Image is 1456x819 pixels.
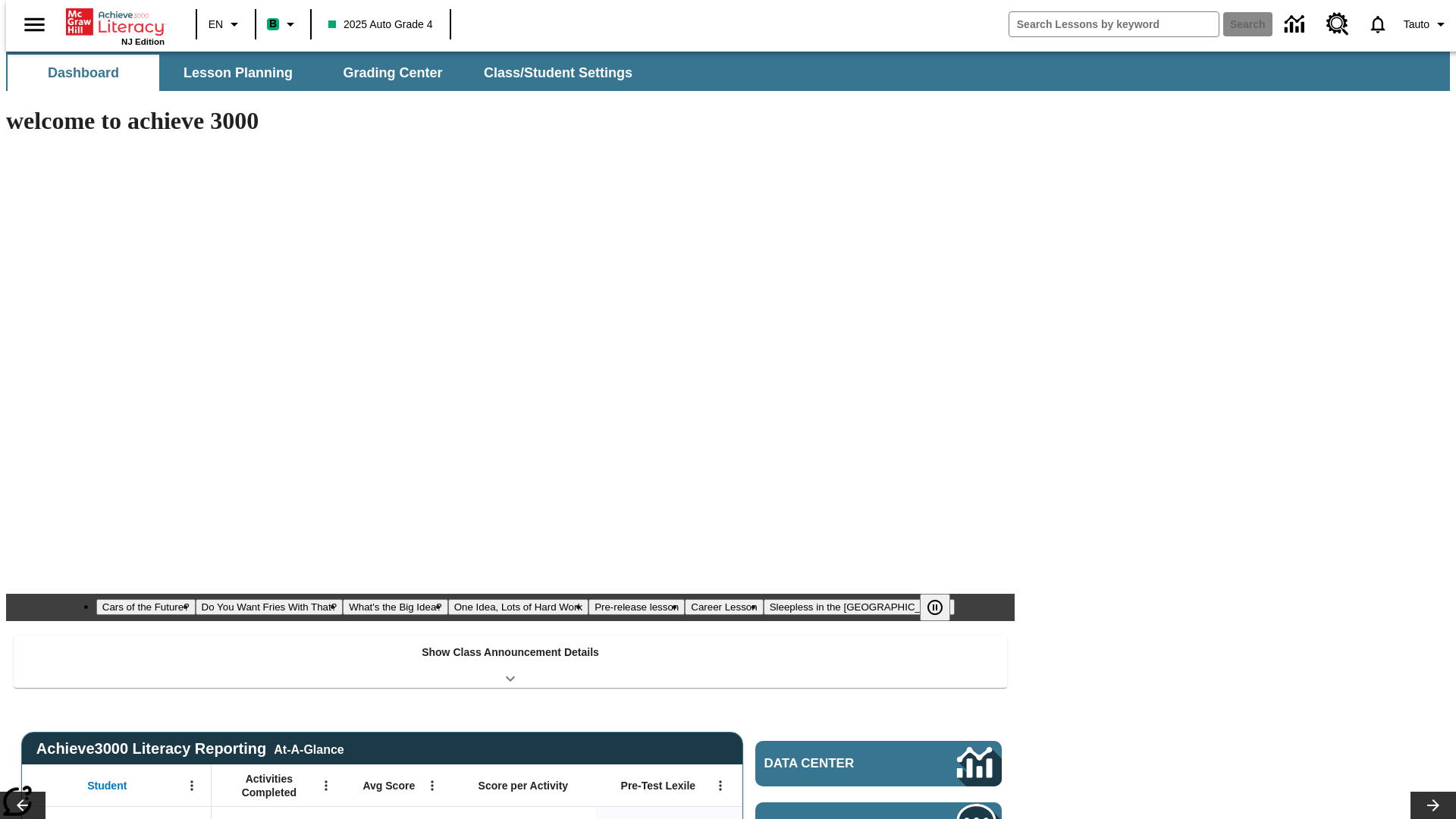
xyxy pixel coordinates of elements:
[764,599,955,615] button: Slide 7 Sleepless in the Animal Kingdom
[588,599,685,615] button: Slide 5 Pre-release lesson
[621,779,696,792] span: Pre-Test Lexile
[6,52,1450,91] div: SubNavbar
[180,774,203,797] button: Open Menu
[87,779,127,792] span: Student
[479,779,569,792] span: Score per Activity
[209,17,223,33] span: EN
[920,594,950,621] button: Pause
[422,645,599,661] p: Show Class Announcement Details
[343,599,448,615] button: Slide 3 What's the Big Idea?
[920,594,965,621] div: Pause
[274,740,344,757] div: At-A-Glance
[1358,5,1398,44] a: Notifications
[202,11,250,38] button: Language: EN, Select a language
[343,64,442,82] span: Grading Center
[448,599,588,615] button: Slide 4 One Idea, Lots of Hard Work
[162,55,314,91] button: Lesson Planning
[219,772,319,799] span: Activities Completed
[184,64,293,82] span: Lesson Planning
[1410,792,1456,819] button: Lesson carousel, Next
[196,599,344,615] button: Slide 2 Do You Want Fries With That?
[317,55,469,91] button: Grading Center
[12,2,57,47] button: Open side menu
[48,64,119,82] span: Dashboard
[484,64,632,82] span: Class/Student Settings
[421,774,444,797] button: Open Menu
[96,599,196,615] button: Slide 1 Cars of the Future?
[472,55,645,91] button: Class/Student Settings
[36,740,344,758] span: Achieve3000 Literacy Reporting
[709,774,732,797] button: Open Menu
[261,11,306,38] button: Boost Class color is mint green. Change class color
[6,107,1015,135] h1: welcome to achieve 3000
[1317,4,1358,45] a: Resource Center, Will open in new tab
[1398,11,1456,38] button: Profile/Settings
[362,779,415,792] span: Avg Score
[315,774,337,797] button: Open Menu
[328,17,433,33] span: 2025 Auto Grade 4
[685,599,763,615] button: Slide 6 Career Lesson
[1404,17,1429,33] span: Tauto
[1009,12,1219,36] input: search field
[6,55,646,91] div: SubNavbar
[764,756,906,771] span: Data Center
[121,37,165,46] span: NJ Edition
[269,14,277,33] span: B
[8,55,159,91] button: Dashboard
[66,5,165,46] div: Home
[755,741,1002,786] a: Data Center
[14,635,1007,688] div: Show Class Announcement Details
[66,7,165,37] a: Home
[1276,4,1317,45] a: Data Center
